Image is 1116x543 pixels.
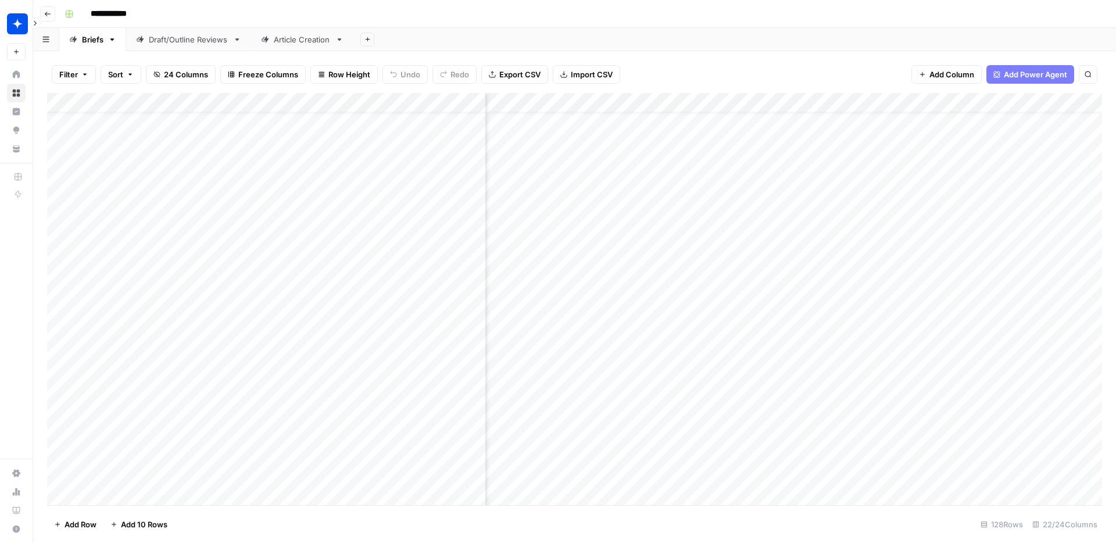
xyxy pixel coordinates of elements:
[47,515,103,534] button: Add Row
[164,69,208,80] span: 24 Columns
[59,28,126,51] a: Briefs
[220,65,306,84] button: Freeze Columns
[146,65,216,84] button: 24 Columns
[450,69,469,80] span: Redo
[7,121,26,140] a: Opportunities
[59,69,78,80] span: Filter
[274,34,331,45] div: Article Creation
[7,140,26,158] a: Your Data
[571,69,613,80] span: Import CSV
[7,464,26,483] a: Settings
[7,65,26,84] a: Home
[7,483,26,501] a: Usage
[52,65,96,84] button: Filter
[481,65,548,84] button: Export CSV
[310,65,378,84] button: Row Height
[1028,515,1102,534] div: 22/24 Columns
[65,519,96,530] span: Add Row
[121,519,167,530] span: Add 10 Rows
[553,65,620,84] button: Import CSV
[82,34,103,45] div: Briefs
[149,34,228,45] div: Draft/Outline Reviews
[986,65,1074,84] button: Add Power Agent
[976,515,1028,534] div: 128 Rows
[382,65,428,84] button: Undo
[400,69,420,80] span: Undo
[432,65,477,84] button: Redo
[328,69,370,80] span: Row Height
[7,9,26,38] button: Workspace: Wiz
[499,69,541,80] span: Export CSV
[7,520,26,538] button: Help + Support
[238,69,298,80] span: Freeze Columns
[911,65,982,84] button: Add Column
[7,84,26,102] a: Browse
[7,501,26,520] a: Learning Hub
[929,69,974,80] span: Add Column
[1004,69,1067,80] span: Add Power Agent
[251,28,353,51] a: Article Creation
[126,28,251,51] a: Draft/Outline Reviews
[108,69,123,80] span: Sort
[101,65,141,84] button: Sort
[7,102,26,121] a: Insights
[103,515,174,534] button: Add 10 Rows
[7,13,28,34] img: Wiz Logo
